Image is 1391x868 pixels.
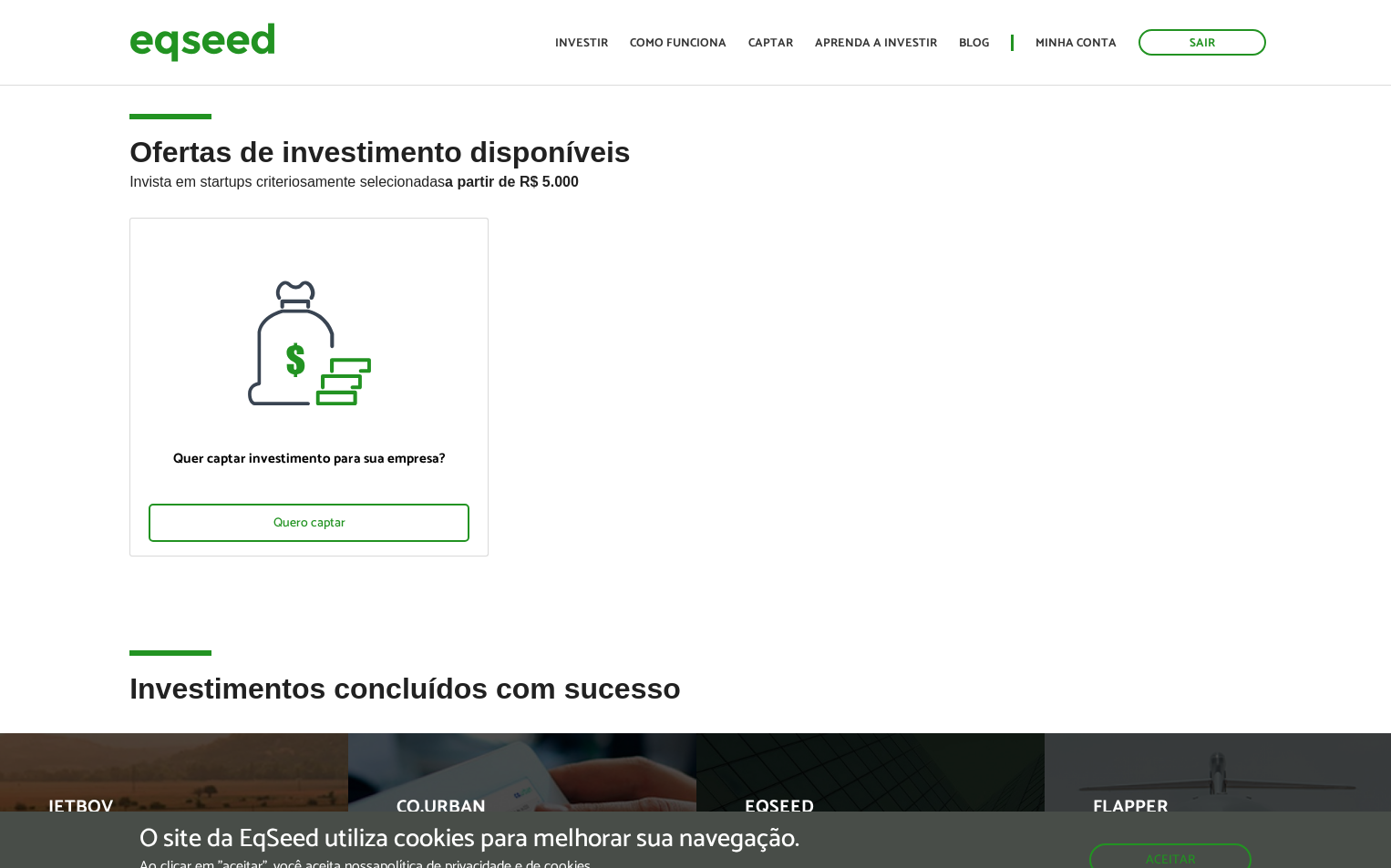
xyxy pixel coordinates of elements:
[630,37,726,49] a: Como funciona
[445,174,579,189] strong: a partir de R$ 5.000
[959,37,989,49] a: Blog
[1139,29,1266,56] a: Sair
[555,37,608,49] a: Investir
[129,18,275,66] img: EqSeed
[149,451,469,467] p: Quer captar investimento para sua empresa?
[1036,37,1117,49] a: Minha conta
[745,797,969,828] p: EqSeed
[815,37,937,49] a: Aprenda a investir
[48,797,273,828] p: JetBov
[129,137,1262,218] h2: Ofertas de investimento disponíveis
[149,504,469,542] div: Quero captar
[129,673,1262,732] h2: Investimentos concluídos com sucesso
[129,218,489,557] a: Quer captar investimento para sua empresa? Quero captar
[748,37,793,49] a: Captar
[139,825,799,853] h5: O site da EqSeed utiliza cookies para melhorar sua navegação.
[397,797,621,828] p: Co.Urban
[129,168,1262,190] p: Invista em startups criteriosamente selecionadas
[1093,797,1317,828] p: Flapper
